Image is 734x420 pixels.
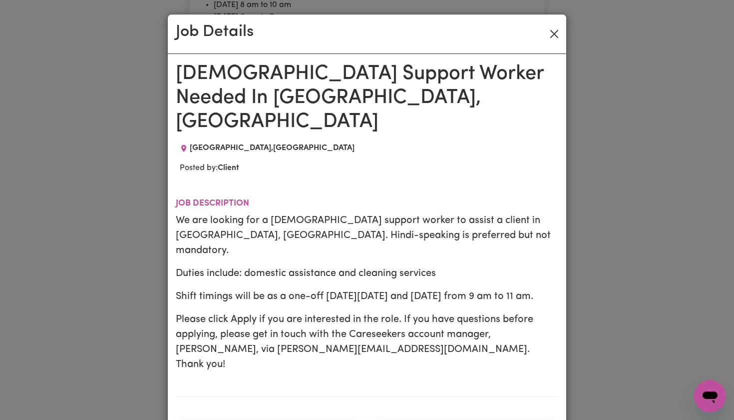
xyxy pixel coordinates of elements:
[218,164,239,172] b: Client
[176,312,558,372] p: Please click Apply if you are interested in the role. If you have questions before applying, plea...
[176,289,558,304] p: Shift timings will be as a one-off [DATE][DATE] and [DATE] from 9 am to 11 am.
[180,164,239,172] span: Posted by:
[176,213,558,258] p: We are looking for a [DEMOGRAPHIC_DATA] support worker to assist a client in [GEOGRAPHIC_DATA], [...
[694,380,726,412] iframe: Button to launch messaging window
[190,144,355,152] span: [GEOGRAPHIC_DATA] , [GEOGRAPHIC_DATA]
[176,198,558,208] h2: Job description
[176,266,558,281] p: Duties include: domestic assistance and cleaning services
[176,62,558,134] h1: [DEMOGRAPHIC_DATA] Support Worker Needed In [GEOGRAPHIC_DATA], [GEOGRAPHIC_DATA]
[176,142,359,154] div: Job location: GRANVILLE, New South Wales
[546,26,562,42] button: Close
[176,22,254,41] h2: Job Details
